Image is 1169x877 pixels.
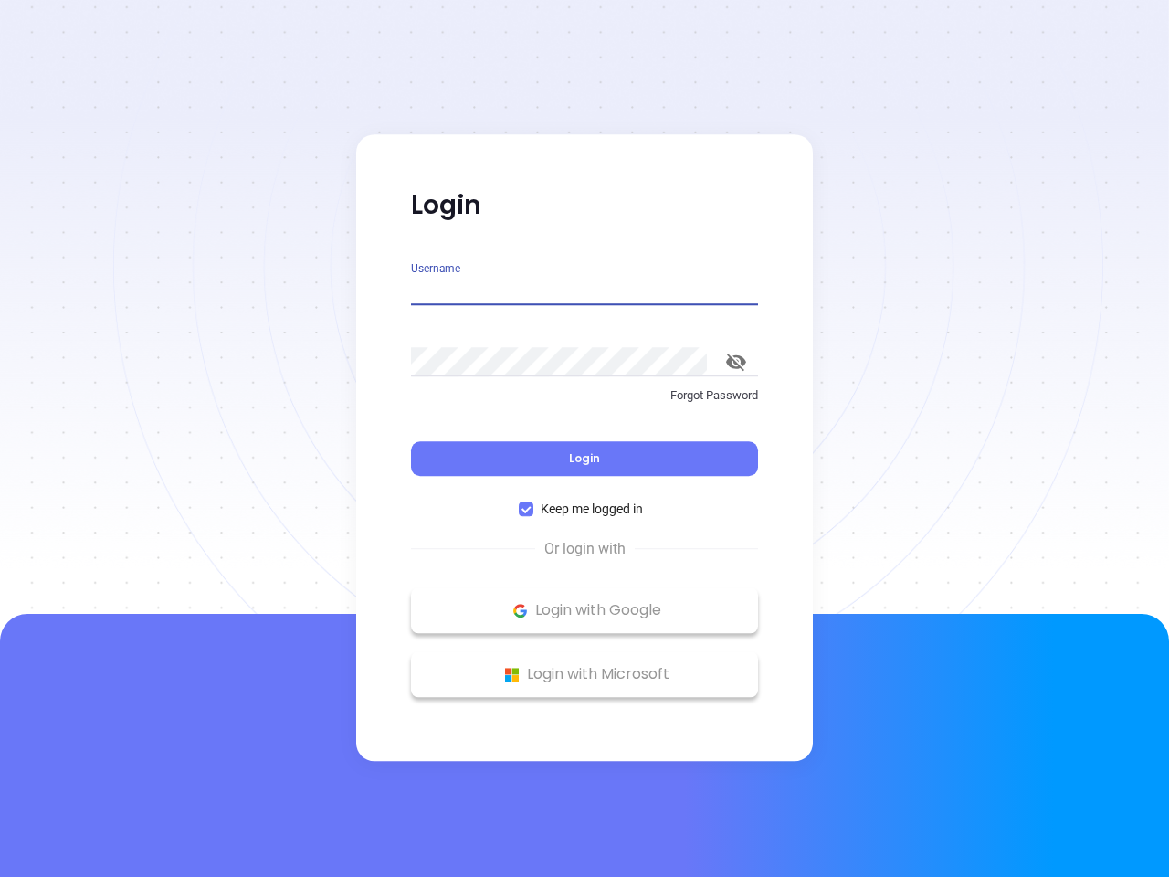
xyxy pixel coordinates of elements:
[420,597,749,624] p: Login with Google
[533,499,650,519] span: Keep me logged in
[411,386,758,419] a: Forgot Password
[411,189,758,222] p: Login
[569,450,600,466] span: Login
[411,587,758,633] button: Google Logo Login with Google
[411,386,758,405] p: Forgot Password
[535,538,635,560] span: Or login with
[411,263,460,274] label: Username
[420,660,749,688] p: Login with Microsoft
[509,599,532,622] img: Google Logo
[411,651,758,697] button: Microsoft Logo Login with Microsoft
[714,340,758,384] button: toggle password visibility
[500,663,523,686] img: Microsoft Logo
[411,441,758,476] button: Login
